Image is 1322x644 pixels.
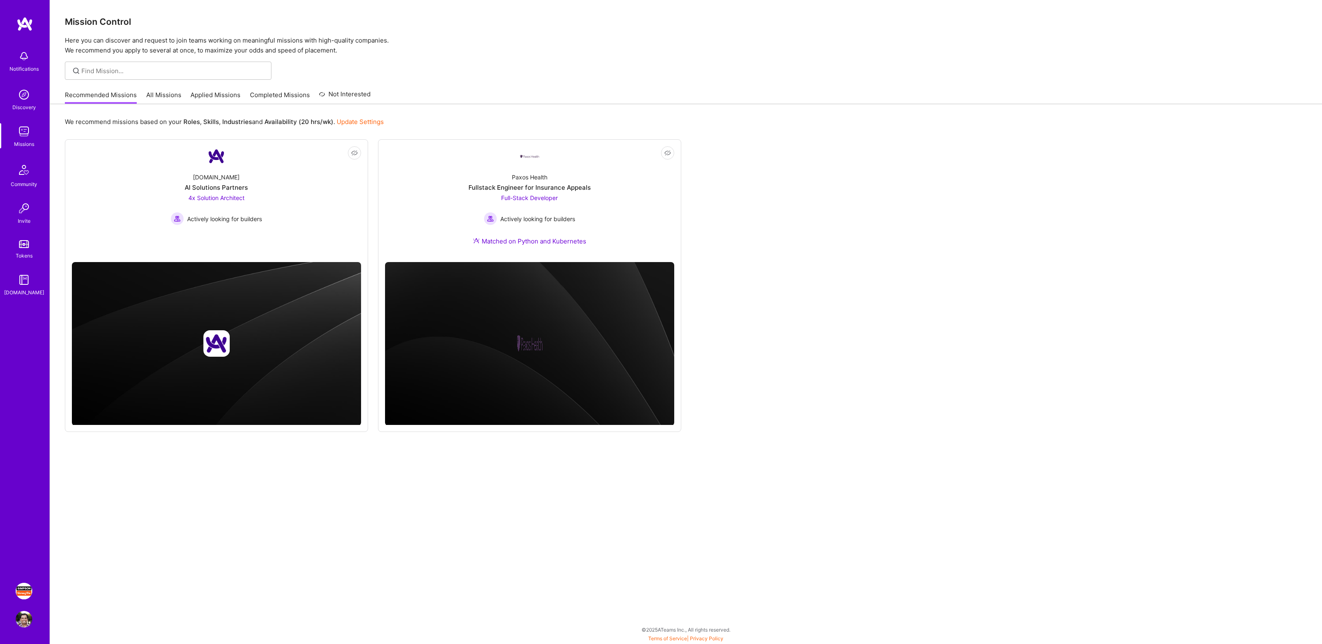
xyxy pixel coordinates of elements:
img: User Avatar [16,611,32,627]
img: cover [72,262,361,426]
input: Find Mission... [81,67,265,75]
div: Community [11,180,37,188]
div: Tokens [16,251,33,260]
i: icon EyeClosed [664,150,671,156]
span: Actively looking for builders [500,215,575,223]
a: Applied Missions [190,91,240,104]
img: Community [14,160,34,180]
div: [DOMAIN_NAME] [193,173,240,181]
div: [DOMAIN_NAME] [4,288,44,297]
a: Update Settings [337,118,384,126]
a: Completed Missions [250,91,310,104]
img: Actively looking for builders [484,212,497,225]
img: discovery [16,86,32,103]
a: Not Interested [319,89,371,104]
img: bell [16,48,32,64]
h3: Mission Control [65,17,1307,27]
b: Roles [183,118,200,126]
a: Simpson Strong-Tie: Product Manager [14,583,34,599]
div: Paxos Health [512,173,547,181]
i: icon SearchGrey [71,66,81,76]
img: teamwork [16,123,32,140]
img: Invite [16,200,32,217]
a: User Avatar [14,611,34,627]
div: © 2025 ATeams Inc., All rights reserved. [50,619,1322,640]
a: Company Logo[DOMAIN_NAME]AI Solutions Partners4x Solution Architect Actively looking for builders... [72,146,361,255]
img: Company Logo [520,154,540,159]
div: AI Solutions Partners [185,183,248,192]
a: Privacy Policy [690,635,723,642]
img: Company logo [203,330,230,357]
img: guide book [16,272,32,288]
p: Here you can discover and request to join teams working on meaningful missions with high-quality ... [65,36,1307,55]
img: Actively looking for builders [171,212,184,225]
div: Fullstack Engineer for Insurance Appeals [468,183,591,192]
span: Full-Stack Developer [501,194,558,201]
img: cover [385,262,674,426]
div: Notifications [10,64,39,73]
img: tokens [19,240,29,248]
b: Skills [203,118,219,126]
span: 4x Solution Architect [188,194,245,201]
div: Missions [14,140,34,148]
i: icon EyeClosed [351,150,358,156]
div: Matched on Python and Kubernetes [473,237,586,246]
div: Invite [18,217,31,225]
a: Company LogoPaxos HealthFullstack Engineer for Insurance AppealsFull-Stack Developer Actively loo... [385,146,674,255]
img: Simpson Strong-Tie: Product Manager [16,583,32,599]
img: logo [17,17,33,31]
span: Actively looking for builders [187,215,262,223]
b: Availability (20 hrs/wk) [264,118,333,126]
a: Recommended Missions [65,91,137,104]
b: Industries [222,118,252,126]
a: All Missions [146,91,181,104]
img: Company logo [516,330,543,357]
img: Company Logo [207,146,226,166]
a: Terms of Service [648,635,687,642]
div: Discovery [12,103,36,112]
img: Ateam Purple Icon [473,237,480,244]
span: | [648,635,723,642]
p: We recommend missions based on your , , and . [65,117,384,126]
